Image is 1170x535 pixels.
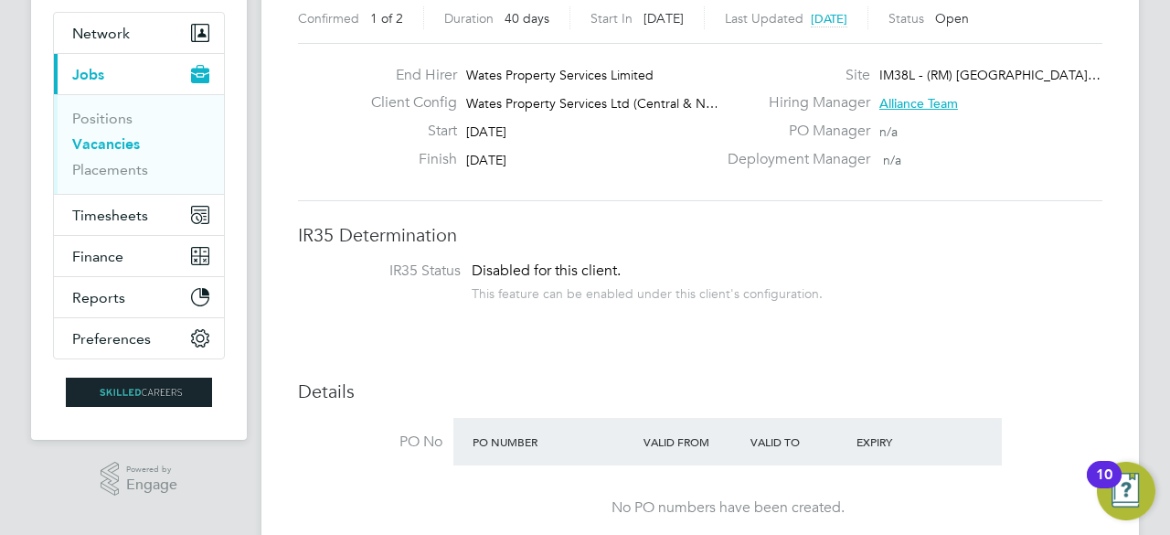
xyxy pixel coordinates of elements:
span: [DATE] [466,152,506,168]
span: Disabled for this client. [472,262,621,280]
a: Placements [72,161,148,178]
button: Finance [54,236,224,276]
span: Finance [72,248,123,265]
div: 10 [1096,475,1112,498]
button: Preferences [54,318,224,358]
label: End Hirer [356,66,457,85]
span: 1 of 2 [370,10,403,27]
span: n/a [883,152,901,168]
span: Wates Property Services Limited [466,67,654,83]
label: Finish [356,150,457,169]
img: skilledcareers-logo-retina.png [66,378,212,407]
span: Preferences [72,330,151,348]
label: IR35 Status [316,262,461,281]
button: Reports [54,277,224,317]
span: Powered by [126,462,177,477]
label: Start In [590,10,633,27]
button: Open Resource Center, 10 new notifications [1097,462,1155,520]
label: Hiring Manager [717,93,870,112]
a: Vacancies [72,135,140,153]
span: Network [72,25,130,42]
button: Timesheets [54,195,224,235]
button: Network [54,13,224,53]
span: 40 days [505,10,549,27]
span: Alliance Team [879,95,958,112]
h3: IR35 Determination [298,223,1102,247]
label: Last Updated [725,10,803,27]
span: n/a [879,123,898,140]
div: This feature can be enabled under this client's configuration. [472,281,823,302]
span: [DATE] [643,10,684,27]
button: Jobs [54,54,224,94]
a: Positions [72,110,133,127]
label: Status [888,10,924,27]
label: PO No [298,433,442,452]
label: Confirmed [298,10,359,27]
div: Jobs [54,94,224,194]
span: [DATE] [466,123,506,140]
div: No PO numbers have been created. [472,498,984,518]
span: IM38L - (RM) [GEOGRAPHIC_DATA]… [879,67,1101,83]
span: Reports [72,289,125,306]
label: Start [356,122,457,141]
label: Client Config [356,93,457,112]
div: Valid To [746,425,853,458]
a: Powered byEngage [101,462,178,497]
span: Open [935,10,969,27]
div: Valid From [639,425,746,458]
h3: Details [298,380,1102,403]
span: Engage [126,477,177,493]
div: PO Number [468,425,639,458]
span: Wates Property Services Ltd (Central & N… [466,95,718,112]
span: [DATE] [811,11,847,27]
label: PO Manager [717,122,870,141]
span: Timesheets [72,207,148,224]
a: Go to home page [53,378,225,407]
label: Duration [444,10,494,27]
label: Deployment Manager [717,150,870,169]
span: Jobs [72,66,104,83]
div: Expiry [852,425,959,458]
label: Site [717,66,870,85]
